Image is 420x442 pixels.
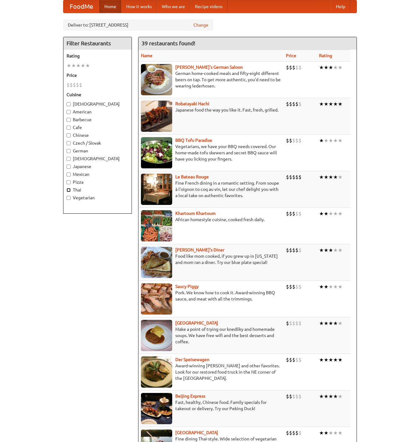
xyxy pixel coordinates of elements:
li: ★ [319,283,324,290]
b: Khartoum Khartoum [175,211,216,216]
li: $ [289,247,292,254]
a: [GEOGRAPHIC_DATA] [175,320,218,325]
input: Pizza [67,180,71,184]
li: $ [298,283,302,290]
li: $ [298,64,302,71]
a: Change [193,22,208,28]
p: African homestyle cuisine, cooked fresh daily. [141,216,281,223]
li: ★ [319,393,324,400]
li: $ [289,101,292,107]
li: ★ [333,64,338,71]
li: ★ [324,356,328,363]
li: $ [298,393,302,400]
li: ★ [319,356,324,363]
a: Recipe videos [190,0,227,13]
li: ★ [338,101,342,107]
label: [DEMOGRAPHIC_DATA] [67,101,128,107]
li: ★ [319,64,324,71]
li: ★ [328,174,333,181]
li: ★ [71,62,76,69]
li: $ [67,82,70,88]
img: czechpoint.jpg [141,320,172,351]
li: $ [295,137,298,144]
li: ★ [328,247,333,254]
img: khartoum.jpg [141,210,172,241]
li: ★ [328,283,333,290]
li: $ [295,430,298,436]
a: Price [286,53,296,58]
li: $ [286,356,289,363]
label: Mexican [67,171,128,177]
li: ★ [319,320,324,327]
li: $ [286,174,289,181]
img: esthers.jpg [141,64,172,95]
li: $ [286,247,289,254]
li: ★ [324,320,328,327]
li: ★ [338,247,342,254]
li: $ [292,356,295,363]
li: $ [286,64,289,71]
b: Le Bateau Rouge [175,174,209,179]
li: $ [292,174,295,181]
li: ★ [319,101,324,107]
p: Vegetarians, we have your BBQ needs covered. Our home-made tofu skewers and secret BBQ sauce will... [141,143,281,162]
a: Der Speisewagen [175,357,209,362]
b: Beijing Express [175,394,205,399]
li: ★ [333,393,338,400]
li: $ [298,430,302,436]
li: ★ [328,430,333,436]
p: Japanese food the way you like it. Fast, fresh, grilled. [141,107,281,113]
li: $ [298,137,302,144]
li: ★ [338,430,342,436]
li: ★ [76,62,81,69]
li: $ [295,210,298,217]
li: $ [298,101,302,107]
li: $ [289,210,292,217]
a: Rating [319,53,332,58]
li: $ [289,64,292,71]
label: [DEMOGRAPHIC_DATA] [67,156,128,162]
label: Pizza [67,179,128,185]
li: ★ [319,210,324,217]
p: Pork. We know how to cook it. Award-winning BBQ sauce, and meat with all the trimmings. [141,290,281,302]
li: ★ [328,101,333,107]
p: Fine French dining in a romantic setting. From soupe à l'oignon to coq au vin, let our chef delig... [141,180,281,199]
b: [PERSON_NAME]'s Diner [175,247,224,252]
input: Vegetarian [67,196,71,200]
input: Cafe [67,126,71,130]
a: Robatayaki Hachi [175,101,209,106]
li: $ [286,101,289,107]
li: $ [292,247,295,254]
img: sallys.jpg [141,247,172,278]
img: bateaurouge.jpg [141,174,172,205]
li: ★ [81,62,85,69]
input: [DEMOGRAPHIC_DATA] [67,157,71,161]
label: Thai [67,187,128,193]
li: $ [73,82,76,88]
li: ★ [319,247,324,254]
li: ★ [338,320,342,327]
li: $ [289,137,292,144]
a: Name [141,53,152,58]
li: $ [289,174,292,181]
li: ★ [333,174,338,181]
li: $ [298,320,302,327]
li: $ [286,320,289,327]
li: ★ [333,101,338,107]
input: German [67,149,71,153]
li: $ [298,247,302,254]
input: Thai [67,188,71,192]
li: $ [286,393,289,400]
li: $ [295,320,298,327]
li: ★ [324,210,328,217]
li: ★ [319,174,324,181]
li: $ [295,356,298,363]
li: $ [292,137,295,144]
li: ★ [338,64,342,71]
li: $ [295,174,298,181]
label: American [67,109,128,115]
p: Award-winning [PERSON_NAME] and other favorites. Look for our restored food truck in the NE corne... [141,363,281,381]
li: $ [286,137,289,144]
li: $ [292,393,295,400]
